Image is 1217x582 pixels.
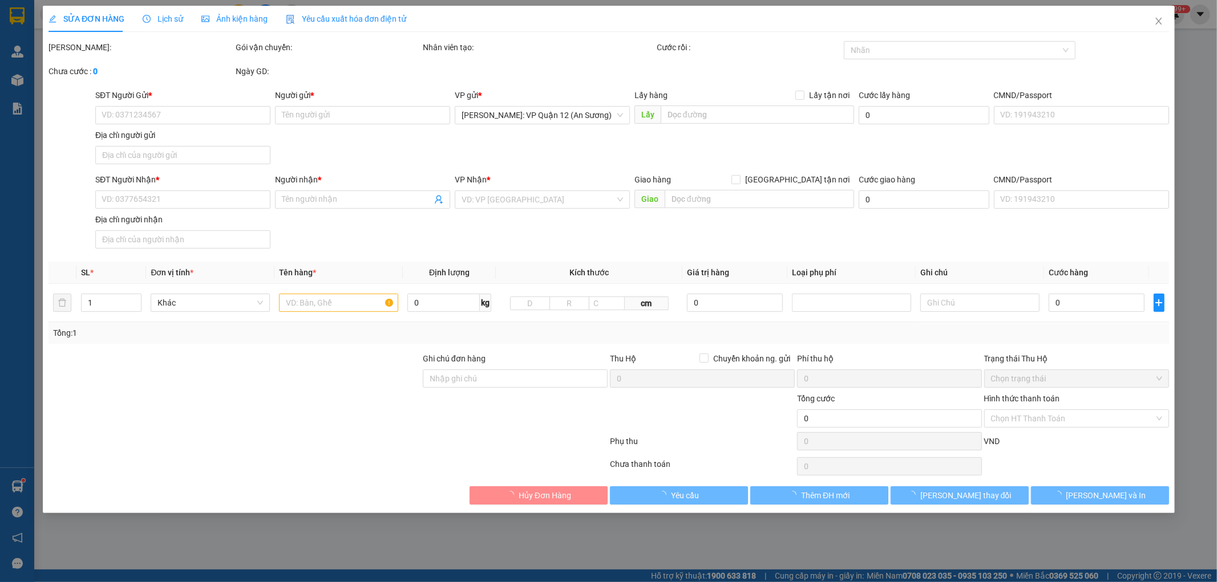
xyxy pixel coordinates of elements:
b: 0 [93,67,98,76]
label: Hình thức thanh toán [984,394,1060,403]
span: Hồ Chí Minh: VP Quận 12 (An Sương) [462,107,623,124]
span: SL [80,268,90,277]
input: D [510,296,550,310]
label: Cước giao hàng [859,175,915,184]
div: Tổng: 1 [53,327,470,339]
div: SĐT Người Gửi [95,89,270,101]
button: [PERSON_NAME] thay đổi [890,486,1028,504]
div: Chưa thanh toán [609,458,796,478]
span: Lịch sử [143,14,183,23]
span: [PERSON_NAME] thay đổi [920,489,1012,502]
span: Định lượng [429,268,470,277]
span: plus [1154,298,1163,307]
input: Cước giao hàng [859,190,989,209]
span: Đơn vị tính [151,268,193,277]
div: Phí thu hộ [796,352,981,369]
span: Chọn trạng thái [990,370,1162,387]
div: Trạng thái Thu Hộ [984,352,1169,365]
button: plus [1153,294,1164,312]
input: Ghi chú đơn hàng [423,369,608,388]
span: Tổng cước [796,394,834,403]
div: CMND/Passport [993,173,1169,186]
label: Ghi chú đơn hàng [423,354,486,363]
div: CMND/Passport [993,89,1169,101]
span: Hủy Đơn Hàng [518,489,571,502]
span: [PERSON_NAME] và In [1066,489,1146,502]
span: cm [625,296,669,310]
div: Địa chỉ người gửi [95,129,270,141]
span: SỬA ĐƠN HÀNG [48,14,124,23]
div: Người gửi [275,89,450,101]
input: Ghi Chú [920,294,1040,312]
span: VND [984,437,1000,446]
div: Người nhận [275,173,450,186]
span: Lấy hàng [634,91,667,100]
span: Giá trị hàng [687,268,729,277]
input: Dọc đường [664,190,854,208]
span: [GEOGRAPHIC_DATA] tận nơi [741,173,854,186]
span: Khác [157,294,263,311]
input: VD: Bàn, Ghế [279,294,398,312]
span: Tên hàng [279,268,316,277]
span: VP Nhận [455,175,487,184]
span: loading [908,491,920,499]
div: Cước rồi : [656,41,841,54]
th: Ghi chú [916,262,1044,284]
div: Nhân viên tạo: [423,41,654,54]
span: Giao [634,190,664,208]
input: Địa chỉ của người gửi [95,146,270,164]
button: [PERSON_NAME] và In [1030,486,1169,504]
input: Địa chỉ của người nhận [95,230,270,249]
span: Chuyển khoản ng. gửi [708,352,794,365]
div: [PERSON_NAME]: [48,41,233,54]
input: R [549,296,589,310]
span: Yêu cầu xuất hóa đơn điện tử [286,14,406,23]
span: Thu Hộ [609,354,636,363]
span: picture [201,15,209,23]
button: delete [53,294,71,312]
div: Phụ thu [609,435,796,455]
span: user-add [434,195,443,204]
input: C [589,296,625,310]
span: loading [506,491,518,499]
span: kg [480,294,491,312]
span: loading [658,491,671,499]
div: Gói vận chuyển: [236,41,421,54]
div: Địa chỉ người nhận [95,213,270,226]
span: Giao hàng [634,175,670,184]
input: Cước lấy hàng [859,106,989,124]
button: Hủy Đơn Hàng [470,486,608,504]
input: Dọc đường [660,105,854,124]
div: Ngày GD: [236,65,421,78]
span: loading [1053,491,1066,499]
span: clock-circle [143,15,151,23]
label: Cước lấy hàng [859,91,910,100]
span: edit [48,15,56,23]
button: Thêm ĐH mới [750,486,888,504]
button: Yêu cầu [610,486,748,504]
span: loading [789,491,801,499]
div: SĐT Người Nhận [95,173,270,186]
span: Ảnh kiện hàng [201,14,268,23]
div: Chưa cước : [48,65,233,78]
span: close [1154,17,1163,26]
div: VP gửi [455,89,630,101]
th: Loại phụ phí [787,262,916,284]
span: Cước hàng [1049,268,1088,277]
span: Lấy [634,105,660,124]
span: Kích thước [569,268,609,277]
img: icon [286,15,295,24]
button: Close [1142,6,1174,38]
span: Thêm ĐH mới [801,489,850,502]
span: Yêu cầu [671,489,699,502]
span: Lấy tận nơi [804,89,854,101]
